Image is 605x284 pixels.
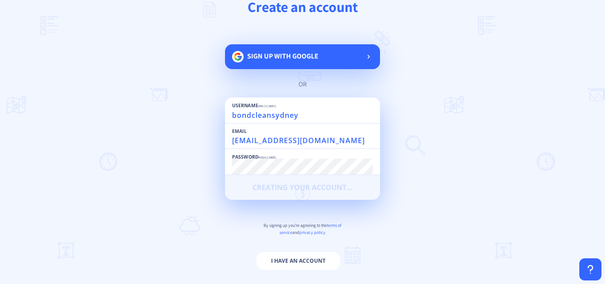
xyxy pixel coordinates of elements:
span: Creating your account... [252,184,353,191]
div: or [234,80,371,89]
button: I have an account [256,252,340,270]
span: Sign up with google [247,51,318,61]
img: google.svg [232,51,244,62]
p: By signing up you're agreeing to the and [225,222,380,236]
button: Creating your account... [225,175,380,200]
span: privacy policy [299,230,326,235]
